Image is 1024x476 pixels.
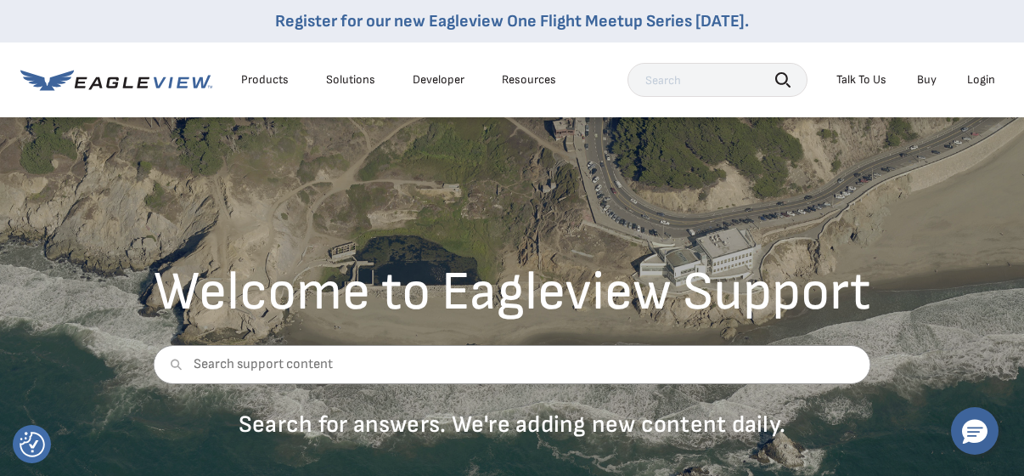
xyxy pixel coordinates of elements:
a: Buy [917,72,937,88]
input: Search support content [154,345,871,384]
div: Resources [502,72,556,88]
a: Register for our new Eagleview One Flight Meetup Series [DATE]. [275,11,749,31]
img: Revisit consent button [20,432,45,457]
div: Talk To Us [836,72,886,88]
button: Hello, have a question? Let’s chat. [951,407,999,455]
p: Search for answers. We're adding new content daily. [154,410,871,439]
button: Consent Preferences [20,432,45,457]
h2: Welcome to Eagleview Support [154,265,871,320]
div: Solutions [326,72,375,88]
input: Search [627,63,807,97]
div: Login [967,72,995,88]
div: Products [241,72,289,88]
a: Developer [413,72,464,88]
